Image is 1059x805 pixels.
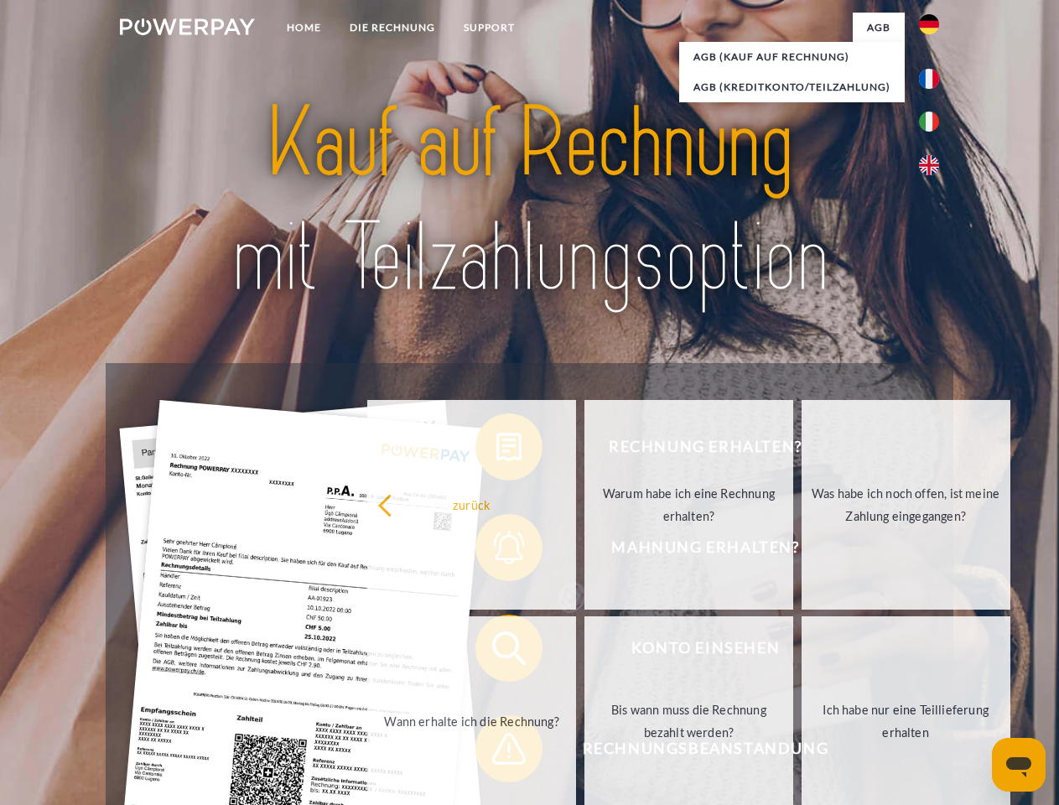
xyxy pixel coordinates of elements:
a: SUPPORT [449,13,529,43]
a: AGB (Kreditkonto/Teilzahlung) [679,72,905,102]
img: fr [919,69,939,89]
a: agb [853,13,905,43]
a: DIE RECHNUNG [335,13,449,43]
img: logo-powerpay-white.svg [120,18,255,35]
iframe: Schaltfläche zum Öffnen des Messaging-Fensters [992,738,1046,792]
div: Ich habe nur eine Teillieferung erhalten [812,699,1000,744]
a: Home [273,13,335,43]
div: Warum habe ich eine Rechnung erhalten? [594,482,783,527]
img: it [919,112,939,132]
div: Bis wann muss die Rechnung bezahlt werden? [594,699,783,744]
a: AGB (Kauf auf Rechnung) [679,42,905,72]
img: title-powerpay_de.svg [160,80,899,321]
div: Wann erhalte ich die Rechnung? [377,709,566,732]
div: Was habe ich noch offen, ist meine Zahlung eingegangen? [812,482,1000,527]
a: Was habe ich noch offen, ist meine Zahlung eingegangen? [802,400,1010,610]
img: en [919,155,939,175]
div: zurück [377,493,566,516]
img: de [919,14,939,34]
